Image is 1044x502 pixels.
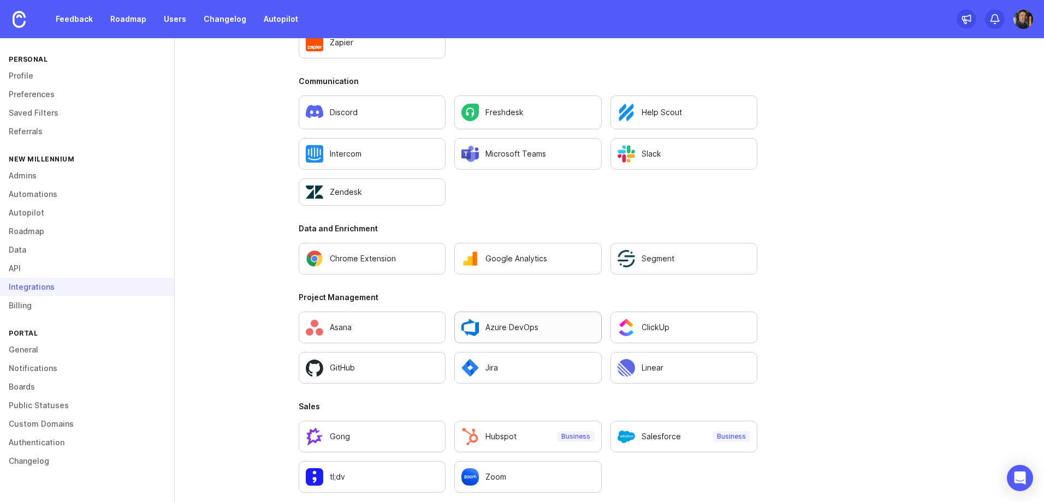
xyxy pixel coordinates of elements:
[642,107,682,118] p: Help Scout
[13,11,26,28] img: Canny Home
[610,421,757,452] a: Configure Salesforce settings.
[610,138,757,170] a: Configure Slack settings.
[454,95,601,129] a: Configure Freshdesk settings.
[610,312,757,343] a: Configure ClickUp settings.
[299,352,446,384] a: Configure GitHub settings.
[485,471,506,482] p: Zoom
[299,95,446,129] a: Configure Discord settings.
[330,37,353,48] p: Zapier
[454,461,601,493] a: Configure Zoom settings.
[330,362,355,373] p: GitHub
[454,421,601,452] a: Configure Hubspot settings.
[104,9,153,29] a: Roadmap
[299,138,446,170] a: Configure Intercom settings.
[454,243,601,274] a: Configure Google Analytics settings.
[299,421,446,452] a: Configure Gong settings.
[454,312,601,343] a: Configure Azure DevOps settings.
[1007,465,1033,491] div: Open Intercom Messenger
[454,352,601,384] a: Configure Jira settings.
[299,312,446,343] a: Configure Asana settings.
[330,253,396,264] p: Chrome Extension
[257,9,305,29] a: Autopilot
[454,138,601,170] a: Configure Microsoft Teams settings.
[299,178,446,206] a: Configure Zendesk settings.
[485,322,538,333] p: Azure DevOps
[299,292,757,303] h3: Project Management
[485,431,517,442] p: Hubspot
[330,431,350,442] p: Gong
[642,431,681,442] p: Salesforce
[197,9,253,29] a: Changelog
[485,148,546,159] p: Microsoft Teams
[642,148,661,159] p: Slack
[642,253,674,264] p: Segment
[485,107,524,118] p: Freshdesk
[561,432,590,441] p: Business
[610,352,757,384] a: Configure Linear settings.
[330,322,352,333] p: Asana
[330,471,345,482] p: tl;dv
[642,362,663,373] p: Linear
[299,223,757,234] h3: Data and Enrichment
[485,253,547,264] p: Google Analytics
[330,148,361,159] p: Intercom
[330,187,362,198] p: Zendesk
[299,27,446,58] a: Configure Zapier settings.
[330,107,358,118] p: Discord
[717,432,746,441] p: Business
[610,95,757,129] a: Configure Help Scout settings.
[642,322,669,333] p: ClickUp
[299,461,446,493] a: Configure tl;dv settings.
[610,243,757,274] a: Configure Segment settings.
[49,9,99,29] a: Feedback
[299,76,757,87] h3: Communication
[299,243,446,274] a: Configure Chrome Extension in a new tab.
[485,362,498,373] p: Jira
[157,9,193,29] a: Users
[1013,9,1033,29] img: Dave Hoffman
[299,401,757,412] h3: Sales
